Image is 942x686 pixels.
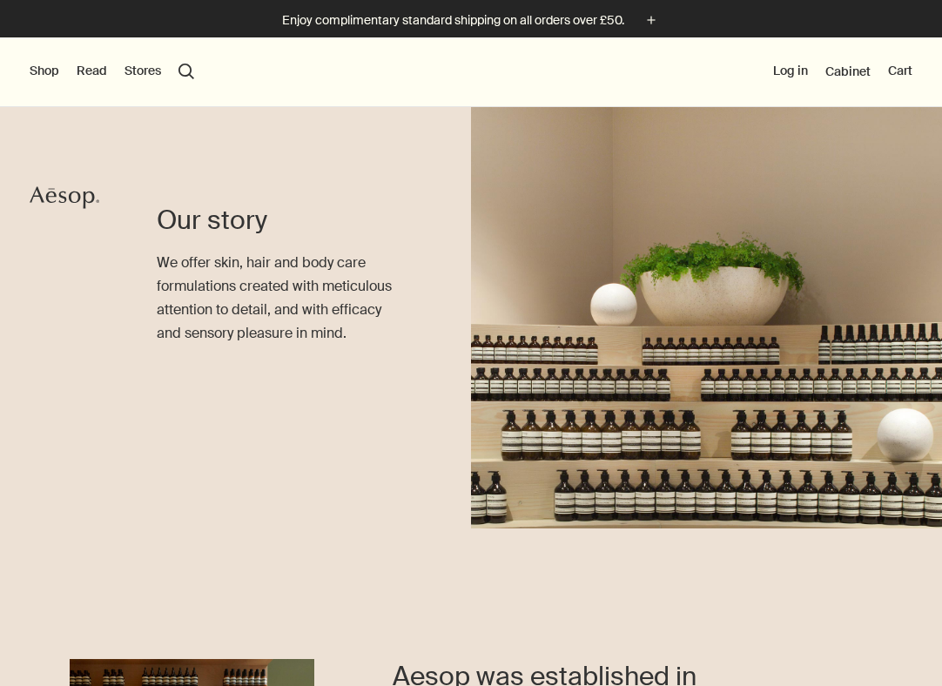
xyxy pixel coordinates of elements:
nav: primary [30,37,194,107]
button: Cart [888,63,912,80]
nav: supplementary [773,37,912,107]
h1: Our story [157,203,401,238]
button: Read [77,63,107,80]
svg: Aesop [30,185,99,211]
button: Log in [773,63,808,80]
button: Shop [30,63,59,80]
p: We offer skin, hair and body care formulations created with meticulous attention to detail, and w... [157,251,401,346]
p: Enjoy complimentary standard shipping on all orders over £50. [282,11,624,30]
button: Stores [124,63,161,80]
a: Cabinet [825,64,871,79]
a: Aesop [25,180,104,219]
button: Open search [178,64,194,79]
button: Enjoy complimentary standard shipping on all orders over £50. [282,10,661,30]
img: Aesop products on shelf below a pot plant. [471,107,942,528]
